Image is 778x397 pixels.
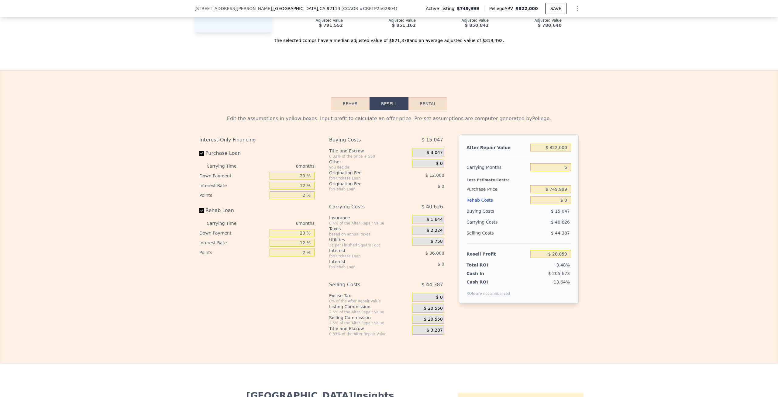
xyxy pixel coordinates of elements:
div: The selected comps have a median adjusted value of $821,378 and an average adjusted value of $819... [194,33,583,44]
span: $ 205,673 [548,271,570,276]
span: $ 3,047 [426,150,442,155]
input: Purchase Loan [199,151,204,156]
span: $ 851,162 [392,23,416,28]
span: $ 780,640 [538,23,562,28]
div: Down Payment [199,228,267,238]
span: $822,000 [515,6,538,11]
div: Insurance [329,215,410,221]
span: $ 36,000 [425,251,444,256]
div: 0% of the After Repair Value [329,299,410,304]
div: Adjusted Value [280,18,343,23]
div: Down Payment [199,171,267,181]
div: Less Estimate Costs: [466,173,571,184]
span: , [GEOGRAPHIC_DATA] [272,5,340,12]
span: $ 2,224 [426,228,442,233]
div: 2.5% of the After Repair Value [329,321,410,326]
div: for Rehab Loan [329,265,397,270]
div: Edit the assumptions in yellow boxes. Input profit to calculate an offer price. Pre-set assumptio... [199,115,579,122]
div: Selling Costs [329,279,397,290]
div: you decide! [329,165,410,170]
div: Carrying Time [207,218,246,228]
button: Resell [370,97,408,110]
div: for Purchase Loan [329,176,397,181]
div: Adjusted Value [571,18,635,23]
div: Origination Fee [329,170,397,176]
span: Active Listing [426,5,457,12]
div: 6 months [249,161,315,171]
div: Points [199,248,267,257]
div: Interest Rate [199,238,267,248]
span: $ 0 [438,184,444,189]
div: Other [329,159,410,165]
span: $ 15,047 [551,209,570,214]
span: -3.48% [555,263,570,267]
div: 0.33% of the price + 550 [329,154,410,159]
span: $ 40,626 [422,201,443,212]
div: based on annual taxes [329,232,410,237]
div: Listing Commission [329,304,410,310]
div: Carrying Costs [329,201,397,212]
div: Carrying Months [466,162,528,173]
div: Interest-Only Financing [199,134,315,145]
button: Rental [408,97,447,110]
span: $ 0 [438,262,444,266]
div: Selling Commission [329,315,410,321]
span: $ 40,626 [551,220,570,225]
div: Rehab Costs [466,195,528,206]
div: Origination Fee [329,181,397,187]
button: Rehab [331,97,370,110]
span: $ 1,644 [426,217,442,222]
span: $ 0 [436,161,443,166]
div: for Rehab Loan [329,187,397,192]
div: Adjusted Value [498,18,562,23]
div: Interest [329,248,397,254]
div: 2.5% of the After Repair Value [329,310,410,315]
div: After Repair Value [466,142,528,153]
div: ROIs are not annualized [466,285,510,296]
span: $749,999 [457,5,479,12]
button: Show Options [571,2,583,15]
span: $ 15,047 [422,134,443,145]
span: $ 44,387 [551,231,570,235]
label: Rehab Loan [199,205,267,216]
div: Taxes [329,226,410,232]
div: Cash In [466,270,504,277]
span: $ 20,550 [424,317,443,322]
div: Carrying Costs [466,217,504,228]
div: Points [199,190,267,200]
span: $ 0 [436,295,443,300]
button: SAVE [545,3,566,14]
div: Adjusted Value [425,18,489,23]
div: Selling Costs [466,228,528,239]
div: 6 months [249,218,315,228]
div: Interest [329,259,397,265]
div: ( ) [342,5,398,12]
div: Resell Profit [466,249,528,259]
span: -13.64% [552,280,570,284]
span: $ 850,842 [465,23,489,28]
span: Pellego ARV [489,5,516,12]
span: $ 791,552 [319,23,343,28]
div: Title and Escrow [329,326,410,332]
div: for Purchase Loan [329,254,397,259]
span: $ 758 [431,239,443,244]
div: Carrying Time [207,161,246,171]
span: $ 3,287 [426,328,442,333]
span: , CA 92114 [318,6,340,11]
span: [STREET_ADDRESS][PERSON_NAME] [194,5,272,12]
span: # CRPTP2502804 [360,6,396,11]
div: Total ROI [466,262,504,268]
div: Buying Costs [466,206,528,217]
input: Rehab Loan [199,208,204,213]
div: Title and Escrow [329,148,410,154]
div: Adjusted Value [353,18,416,23]
div: Cash ROI [466,279,510,285]
div: Interest Rate [199,181,267,190]
label: Purchase Loan [199,148,267,159]
div: Excise Tax [329,293,410,299]
span: CCAOR [343,6,358,11]
span: $ 20,550 [424,306,443,311]
div: 3¢ per Finished Square Foot [329,243,410,248]
span: $ 44,387 [422,279,443,290]
span: $ 12,000 [425,173,444,178]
